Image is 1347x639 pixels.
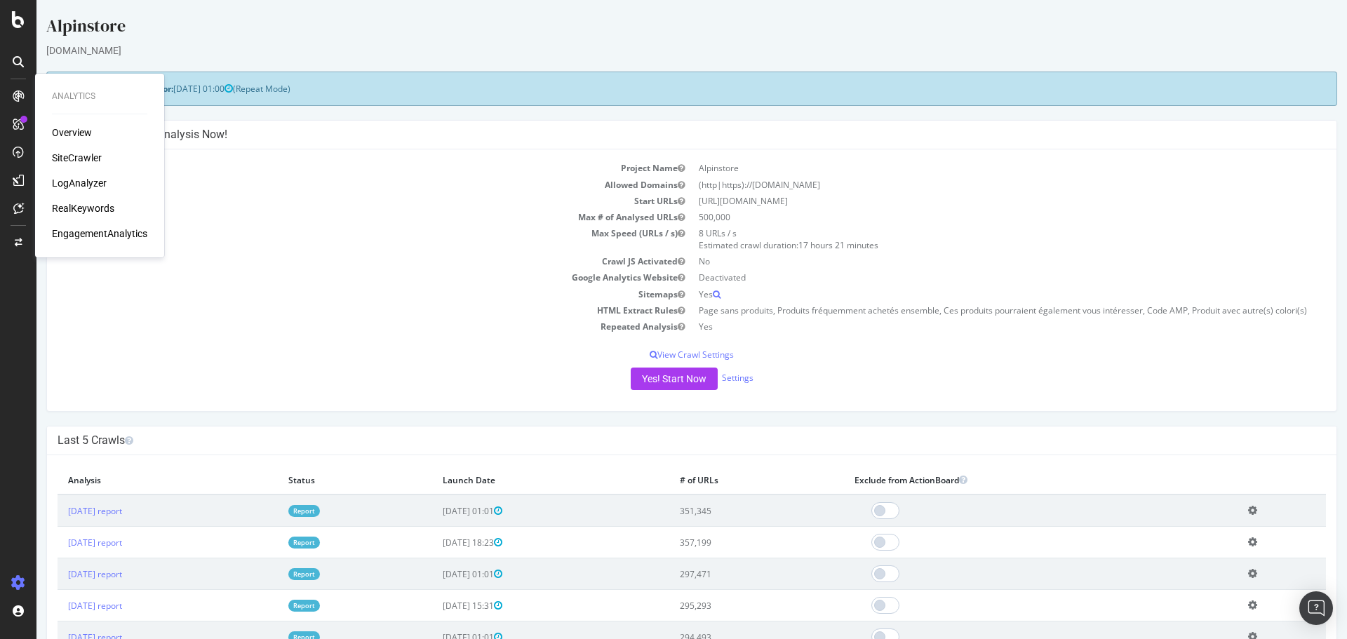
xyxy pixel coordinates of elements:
td: Alpinstore [655,160,1289,176]
a: Report [252,600,283,612]
th: Analysis [21,466,241,495]
td: No [655,253,1289,269]
a: RealKeywords [52,201,114,215]
a: Report [252,537,283,549]
td: Max Speed (URLs / s) [21,225,655,253]
span: [DATE] 01:01 [406,568,466,580]
td: HTML Extract Rules [21,302,655,318]
td: 500,000 [655,209,1289,225]
a: LogAnalyzer [52,176,107,190]
td: Sitemaps [21,286,655,302]
h4: Last 5 Crawls [21,433,1289,448]
td: (http|https)://[DOMAIN_NAME] [655,177,1289,193]
a: Overview [52,126,92,140]
th: Launch Date [396,466,633,495]
p: View Crawl Settings [21,349,1289,361]
button: Yes! Start Now [594,368,681,390]
span: [DATE] 15:31 [406,600,466,612]
td: 357,199 [633,527,807,558]
div: Analytics [52,90,147,102]
td: Allowed Domains [21,177,655,193]
span: 17 hours 21 minutes [762,239,842,251]
td: [URL][DOMAIN_NAME] [655,193,1289,209]
td: 295,293 [633,590,807,621]
div: Alpinstore [10,14,1301,43]
div: Open Intercom Messenger [1299,591,1333,625]
td: Repeated Analysis [21,318,655,335]
td: Google Analytics Website [21,269,655,285]
span: [DATE] 01:01 [406,505,466,517]
div: (Repeat Mode) [10,72,1301,106]
th: Status [241,466,396,495]
h4: Configure your New Analysis Now! [21,128,1289,142]
td: 351,345 [633,495,807,527]
a: Report [252,505,283,517]
a: [DATE] report [32,600,86,612]
strong: Next Launch Scheduled for: [21,83,137,95]
a: EngagementAnalytics [52,227,147,241]
td: Yes [655,318,1289,335]
a: SiteCrawler [52,151,102,165]
td: 8 URLs / s Estimated crawl duration: [655,225,1289,253]
a: Settings [685,372,717,384]
td: 297,471 [633,558,807,590]
a: [DATE] report [32,505,86,517]
a: [DATE] report [32,568,86,580]
span: [DATE] 18:23 [406,537,466,549]
td: Crawl JS Activated [21,253,655,269]
td: Start URLs [21,193,655,209]
a: Report [252,568,283,580]
td: Max # of Analysed URLs [21,209,655,225]
a: [DATE] report [32,537,86,549]
td: Page sans produits, Produits fréquemment achetés ensemble, Ces produits pourraient également vous... [655,302,1289,318]
th: Exclude from ActionBoard [807,466,1201,495]
span: [DATE] 01:00 [137,83,196,95]
td: Deactivated [655,269,1289,285]
div: [DOMAIN_NAME] [10,43,1301,58]
th: # of URLs [633,466,807,495]
td: Yes [655,286,1289,302]
td: Project Name [21,160,655,176]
